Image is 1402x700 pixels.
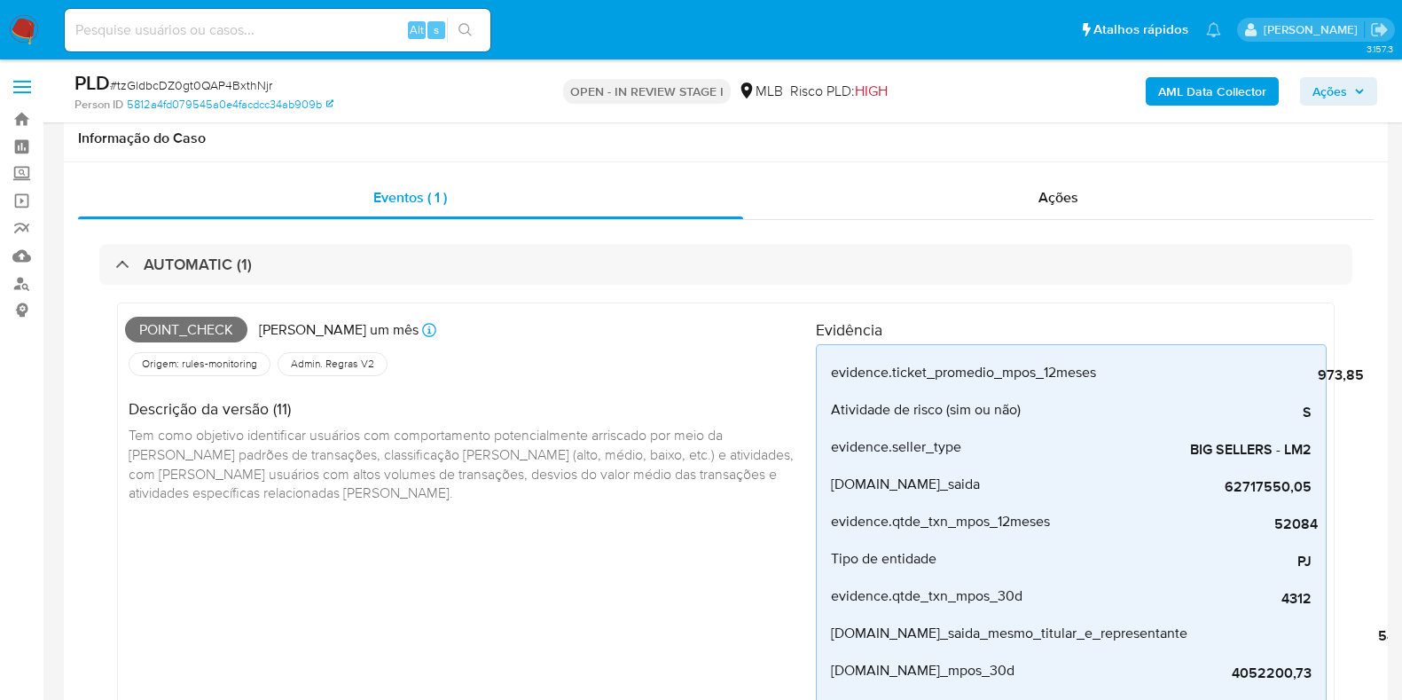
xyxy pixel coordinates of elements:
span: Tem como objetivo identificar usuários com comportamento potencialmente arriscado por meio da [PE... [129,425,797,502]
span: Origem: rules-monitoring [140,357,259,371]
span: Ações [1038,187,1078,208]
b: Person ID [74,97,123,113]
span: s [434,21,439,38]
span: Eventos ( 1 ) [373,187,447,208]
p: OPEN - IN REVIEW STAGE I [563,79,731,104]
b: AML Data Collector [1158,77,1266,106]
span: Atalhos rápidos [1093,20,1188,39]
p: [PERSON_NAME] um mês [259,320,419,340]
div: AUTOMATIC (1) [99,244,1352,285]
span: Risco PLD: [790,82,888,101]
span: Alt [410,21,424,38]
b: PLD [74,68,110,97]
span: Admin. Regras V2 [289,357,376,371]
button: AML Data Collector [1146,77,1279,106]
span: Point_check [125,317,247,343]
span: # tzGldbcDZ0gt0QAP4BxthNjr [110,76,272,94]
div: MLB [738,82,783,101]
span: HIGH [855,81,888,101]
p: lucas.barboza@mercadolivre.com [1264,21,1364,38]
button: Ações [1300,77,1377,106]
a: 5812a4fd079545a0e4facdcc34ab909b [127,97,333,113]
span: Ações [1312,77,1347,106]
h1: Informação do Caso [78,130,1374,147]
a: Sair [1370,20,1389,39]
h4: Descrição da versão (11) [129,399,802,419]
input: Pesquise usuários ou casos... [65,19,490,42]
a: Notificações [1206,22,1221,37]
h3: AUTOMATIC (1) [144,255,252,274]
button: search-icon [447,18,483,43]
